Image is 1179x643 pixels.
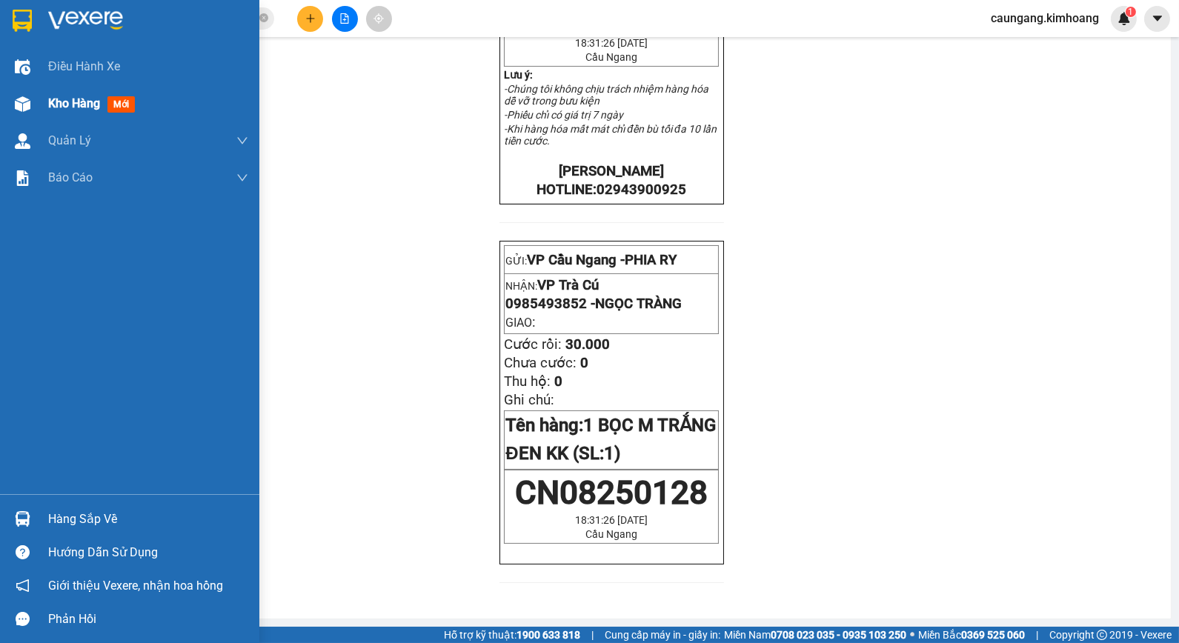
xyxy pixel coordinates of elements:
span: 1) [604,443,620,464]
span: Hỗ trợ kỹ thuật: [444,627,580,643]
span: 1 BỌC M TRẮNG ĐEN KK (SL: [505,415,716,464]
span: message [16,612,30,626]
span: down [236,172,248,184]
span: Kho hàng [48,96,100,110]
img: warehouse-icon [15,133,30,149]
em: -Chúng tôi không chịu trách nhiệm hàng hóa dễ vỡ trong bưu kiện [504,83,708,107]
sup: 1 [1126,7,1136,17]
span: file-add [339,13,350,24]
span: close-circle [259,12,268,26]
span: | [591,627,594,643]
span: 30.000 [565,336,610,353]
span: aim [373,13,384,24]
div: Hướng dẫn sử dụng [48,542,248,564]
span: copyright [1097,630,1107,640]
span: Miền Bắc [918,627,1025,643]
span: NGỌC TRÀNG [595,296,682,312]
img: warehouse-icon [15,96,30,112]
span: Điều hành xe [48,57,120,76]
button: aim [366,6,392,32]
img: warehouse-icon [15,511,30,527]
span: Thu hộ: [504,373,551,390]
p: NHẬN: [505,277,717,293]
img: warehouse-icon [15,59,30,75]
span: Tên hàng: [505,415,716,464]
span: Cung cấp máy in - giấy in: [605,627,720,643]
span: : [505,314,536,330]
span: close-circle [259,13,268,22]
span: 18:31:26 [DATE] [575,37,648,49]
span: CN08250128 [515,473,708,512]
strong: 1900 633 818 [517,629,580,641]
span: Cầu Ngang [585,51,637,63]
span: caungang.kimhoang [979,9,1111,27]
span: 1 [1128,7,1133,17]
span: Ghi chú: [504,392,554,408]
span: Quản Lý [48,131,91,150]
span: 0985493852 - [505,296,682,312]
span: 02943900925 [597,181,686,198]
span: Cầu Ngang [585,528,637,540]
span: GIAO [505,316,532,330]
strong: 0708 023 035 - 0935 103 250 [771,629,906,641]
button: caret-down [1144,6,1170,32]
span: Giới thiệu Vexere, nhận hoa hồng [48,576,223,595]
span: plus [305,13,316,24]
span: VP Trà Cú [537,277,599,293]
span: mới [107,96,135,113]
span: Chưa cước: [504,355,577,371]
span: down [236,135,248,147]
div: Hàng sắp về [48,508,248,530]
span: VP Cầu Ngang - [527,252,677,268]
span: 0 [554,373,562,390]
span: ⚪️ [910,632,914,638]
span: question-circle [16,545,30,559]
span: 18:31:26 [DATE] [575,514,648,526]
strong: [PERSON_NAME] [559,163,664,179]
img: icon-new-feature [1117,12,1131,25]
div: Phản hồi [48,608,248,630]
button: plus [297,6,323,32]
span: Báo cáo [48,168,93,187]
img: logo-vxr [13,10,32,32]
span: PHIA RY [625,252,677,268]
span: caret-down [1151,12,1164,25]
em: -Khi hàng hóa mất mát chỉ đền bù tối đa 10 lần tiền cước. [504,123,717,147]
em: -Phiếu chỉ có giá trị 7 ngày [504,109,623,121]
span: notification [16,579,30,593]
span: 0 [580,355,588,371]
strong: Lưu ý: [504,69,533,81]
p: GỬI: [505,252,717,268]
span: Cước rồi: [504,336,562,353]
img: solution-icon [15,170,30,186]
strong: HOTLINE: [537,181,686,198]
button: file-add [332,6,358,32]
span: Miền Nam [724,627,906,643]
strong: 0369 525 060 [961,629,1025,641]
span: | [1036,627,1038,643]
